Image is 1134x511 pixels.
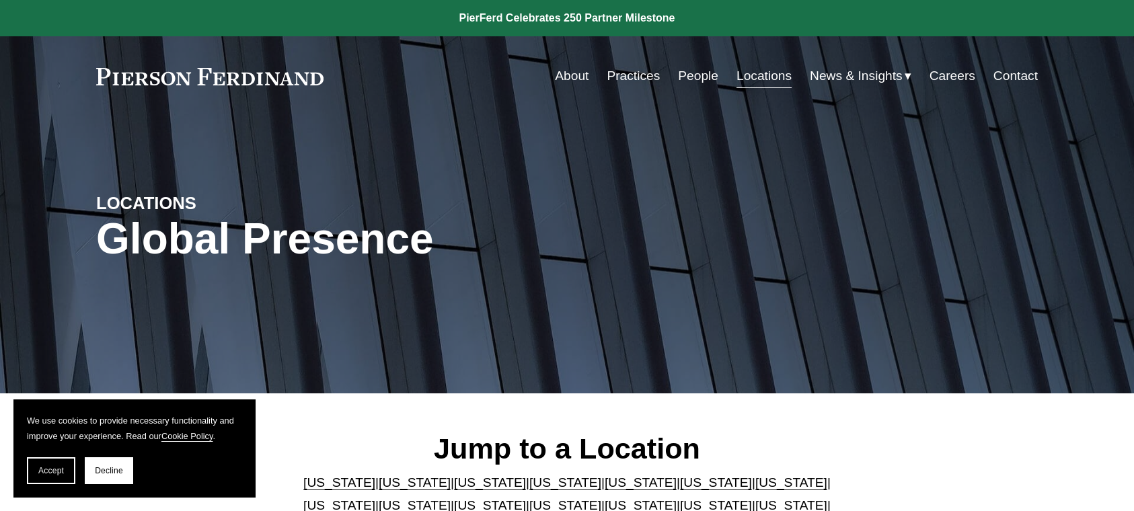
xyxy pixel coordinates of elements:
[454,475,526,489] a: [US_STATE]
[303,475,375,489] a: [US_STATE]
[529,475,601,489] a: [US_STATE]
[379,475,451,489] a: [US_STATE]
[27,413,242,444] p: We use cookies to provide necessary functionality and improve your experience. Read our .
[605,475,677,489] a: [US_STATE]
[810,63,911,89] a: folder dropdown
[993,63,1038,89] a: Contact
[38,466,64,475] span: Accept
[930,63,975,89] a: Careers
[755,475,827,489] a: [US_STATE]
[96,214,724,264] h1: Global Presence
[96,192,332,214] h4: LOCATIONS
[27,457,75,484] button: Accept
[85,457,133,484] button: Decline
[810,65,903,88] span: News & Insights
[680,475,752,489] a: [US_STATE]
[13,399,256,498] section: Cookie banner
[293,431,842,466] h2: Jump to a Location
[555,63,589,89] a: About
[607,63,660,89] a: Practices
[161,431,213,441] a: Cookie Policy
[736,63,792,89] a: Locations
[95,466,123,475] span: Decline
[678,63,718,89] a: People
